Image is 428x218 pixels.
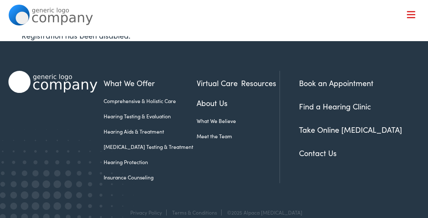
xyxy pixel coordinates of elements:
[104,77,197,89] a: What We Offer
[104,112,197,120] a: Hearing Testing & Evaluation
[104,97,197,105] a: Comprehensive & Holistic Care
[104,143,197,151] a: [MEDICAL_DATA] Testing & Treatment
[104,173,197,181] a: Insurance Counseling
[197,97,241,109] a: About Us
[197,77,241,89] a: Virtual Care
[8,71,97,93] img: Alpaca Audiology
[104,158,197,166] a: Hearing Protection
[299,101,371,112] a: Find a Hearing Clinic
[197,117,241,125] a: What We Believe
[104,128,197,135] a: Hearing Aids & Treatment
[130,209,162,216] a: Privacy Policy
[299,148,337,158] a: Contact Us
[172,209,217,216] a: Terms & Conditions
[15,34,420,60] a: What We Offer
[299,78,373,88] a: Book an Appointment
[299,124,402,135] a: Take Online [MEDICAL_DATA]
[197,132,241,140] a: Meet the Team
[223,210,302,215] div: ©2025 Alpaca [MEDICAL_DATA]
[241,77,280,89] a: Resources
